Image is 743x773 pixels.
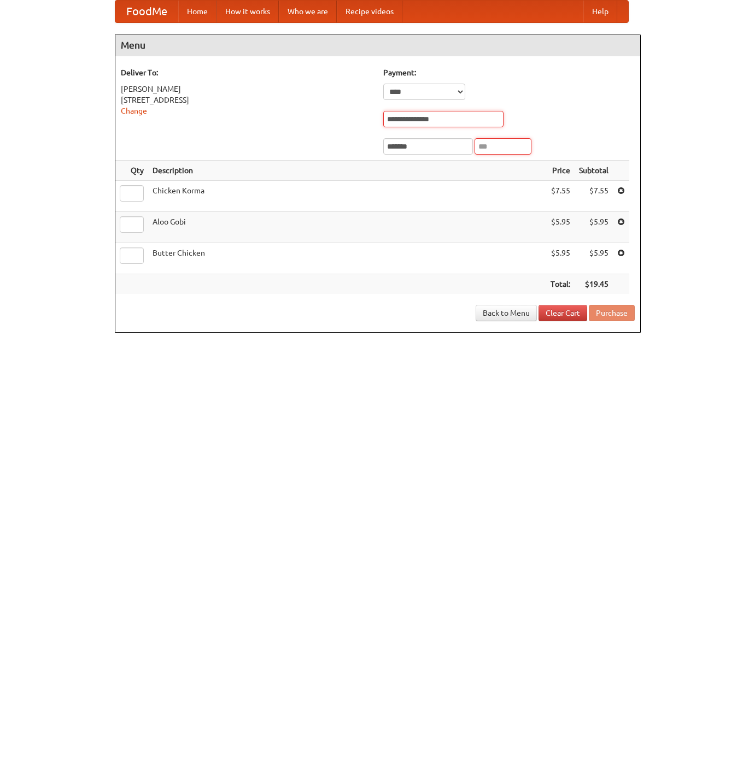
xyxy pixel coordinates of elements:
a: Recipe videos [337,1,402,22]
div: [STREET_ADDRESS] [121,95,372,105]
td: Chicken Korma [148,181,546,212]
h5: Payment: [383,67,635,78]
th: Qty [115,161,148,181]
h4: Menu [115,34,640,56]
td: $5.95 [575,212,613,243]
td: Aloo Gobi [148,212,546,243]
td: $5.95 [546,212,575,243]
td: $5.95 [575,243,613,274]
a: Clear Cart [539,305,587,321]
div: [PERSON_NAME] [121,84,372,95]
td: $7.55 [546,181,575,212]
h5: Deliver To: [121,67,372,78]
th: Total: [546,274,575,294]
a: FoodMe [115,1,178,22]
a: Change [121,107,147,115]
th: Price [546,161,575,181]
button: Purchase [589,305,635,321]
a: Back to Menu [476,305,537,321]
a: Help [583,1,617,22]
td: Butter Chicken [148,243,546,274]
th: $19.45 [575,274,613,294]
td: $7.55 [575,181,613,212]
td: $5.95 [546,243,575,274]
a: Who we are [279,1,337,22]
a: How it works [217,1,279,22]
a: Home [178,1,217,22]
th: Subtotal [575,161,613,181]
th: Description [148,161,546,181]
